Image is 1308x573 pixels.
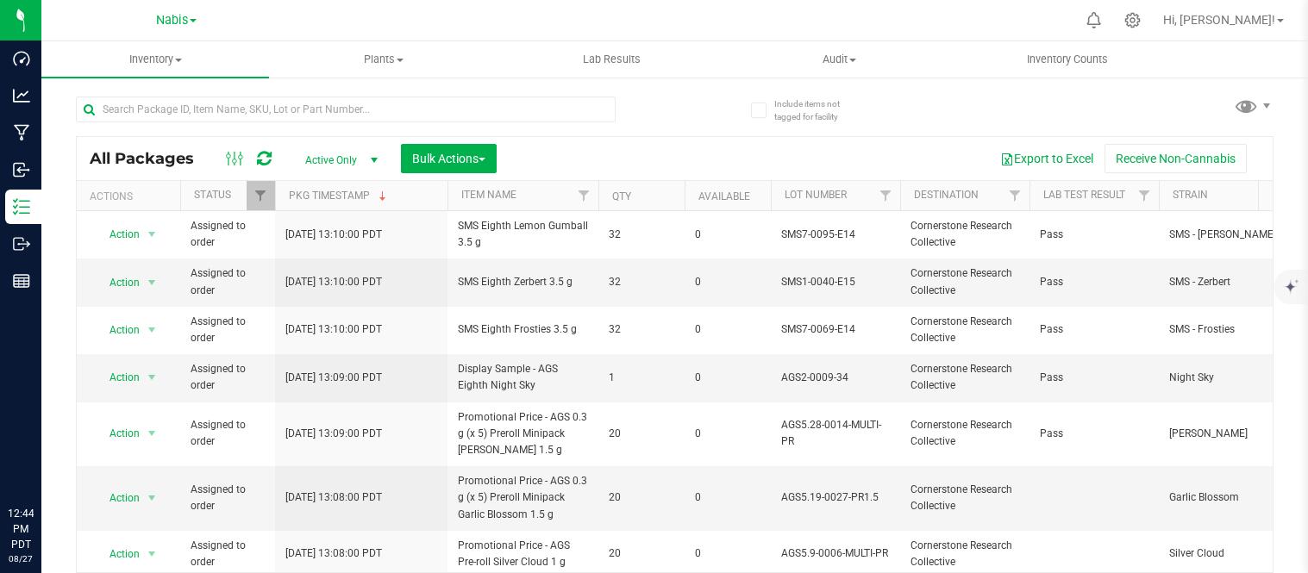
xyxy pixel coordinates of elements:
p: 08/27 [8,552,34,565]
button: Export to Excel [989,144,1105,173]
span: SMS Eighth Frosties 3.5 g [458,321,588,338]
a: Destination [914,189,979,201]
span: Cornerstone Research Collective [911,265,1019,298]
button: Receive Non-Cannabis [1105,144,1247,173]
span: [DATE] 13:09:00 PDT [285,426,382,442]
iframe: Resource center unread badge [51,433,72,453]
span: select [141,365,163,389]
span: SMS7-0069-E14 [781,321,890,338]
span: [DATE] 13:08:00 PDT [285,545,382,562]
a: Filter [872,181,900,210]
span: 20 [609,489,674,506]
span: 20 [609,426,674,442]
a: Pkg Timestamp [289,190,390,202]
span: [DATE] 13:10:00 PDT [285,321,382,338]
a: Inventory Counts [954,41,1181,78]
span: Action [94,222,141,246]
input: Search Package ID, Item Name, SKU, Lot or Part Number... [76,97,616,122]
span: 0 [695,545,760,562]
span: select [141,421,163,445]
inline-svg: Manufacturing [13,124,30,141]
span: Include items not tagged for facility [774,97,861,123]
span: SMS - [PERSON_NAME] [1169,227,1299,243]
a: Filter [247,181,275,210]
span: 0 [695,489,760,506]
span: Assigned to order [191,218,265,251]
span: select [141,542,163,566]
span: 0 [695,321,760,338]
span: Assigned to order [191,265,265,298]
a: Filter [1130,181,1159,210]
span: 32 [609,227,674,243]
span: 32 [609,274,674,290]
span: Action [94,318,141,342]
span: Promotional Price - AGS Pre-roll Silver Cloud 1 g [458,538,588,570]
a: Qty [612,190,631,202]
span: SMS - Zerbert [1169,274,1299,290]
span: SMS7-0095-E14 [781,227,890,243]
a: Filter [1001,181,1030,210]
span: AGS5.9-0006-MULTI-PR [781,545,890,562]
span: select [141,271,163,295]
span: Assigned to order [191,417,265,450]
span: Assigned to order [191,314,265,346]
inline-svg: Inventory [13,198,30,215]
a: Lot Number [785,189,847,201]
a: Filter [570,181,598,210]
span: 1 [609,370,674,386]
span: Action [94,365,141,389]
a: Inventory [41,41,269,78]
a: Lab Test Result [1043,189,1125,201]
span: Display Sample - AGS Eighth Night Sky [458,361,588,394]
a: Available [698,190,750,202]
span: Action [94,271,141,295]
span: Promotional Price - AGS 0.3 g (x 5) Preroll Minipack [PERSON_NAME] 1.5 g [458,409,588,459]
iframe: Resource center [17,435,69,487]
span: Pass [1040,321,1148,338]
span: Assigned to order [191,361,265,394]
span: Hi, [PERSON_NAME]! [1163,13,1275,27]
span: Inventory Counts [1004,52,1131,67]
span: [DATE] 13:10:00 PDT [285,227,382,243]
span: SMS Eighth Lemon Gumball 3.5 g [458,218,588,251]
span: 0 [695,370,760,386]
a: Audit [725,41,953,78]
span: Lab Results [560,52,664,67]
span: AGS2-0009-34 [781,370,890,386]
span: Action [94,486,141,510]
inline-svg: Dashboard [13,50,30,67]
span: Pass [1040,426,1148,442]
span: Audit [726,52,952,67]
span: Pass [1040,370,1148,386]
span: 20 [609,545,674,562]
span: select [141,318,163,342]
span: [DATE] 13:08:00 PDT [285,489,382,506]
a: Lab Results [498,41,725,78]
a: Plants [269,41,497,78]
span: SMS - Frosties [1169,321,1299,338]
span: 0 [695,426,760,442]
span: Cornerstone Research Collective [911,538,1019,570]
span: select [141,222,163,246]
inline-svg: Reports [13,272,30,290]
span: Nabis [156,13,188,28]
span: Pass [1040,274,1148,290]
span: [PERSON_NAME] [1169,426,1299,442]
span: Night Sky [1169,370,1299,386]
span: [DATE] 13:09:00 PDT [285,370,382,386]
span: Plants [270,52,496,67]
span: SMS1-0040-E15 [781,274,890,290]
span: Cornerstone Research Collective [911,482,1019,514]
span: Pass [1040,227,1148,243]
span: 0 [695,227,760,243]
span: Cornerstone Research Collective [911,361,1019,394]
span: Action [94,421,141,445]
a: Strain [1173,189,1208,201]
a: Item Name [461,189,516,201]
span: Cornerstone Research Collective [911,314,1019,346]
span: AGS5.28-0014-MULTI-PR [781,417,890,450]
inline-svg: Outbound [13,235,30,252]
div: Actions [90,190,173,202]
span: Garlic Blossom [1169,489,1299,506]
div: Manage settings [1122,12,1143,28]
